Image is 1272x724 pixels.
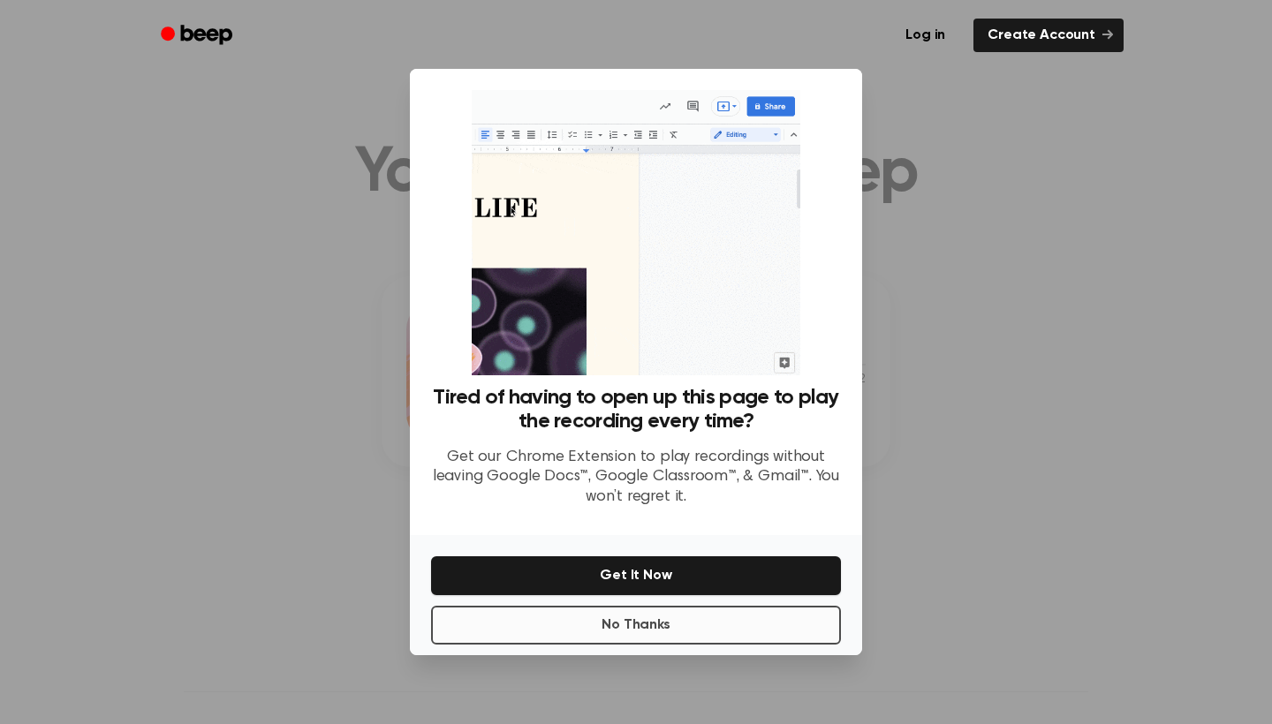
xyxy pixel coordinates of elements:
[973,19,1124,52] a: Create Account
[888,15,963,56] a: Log in
[431,556,841,595] button: Get It Now
[431,606,841,645] button: No Thanks
[472,90,799,375] img: Beep extension in action
[431,448,841,508] p: Get our Chrome Extension to play recordings without leaving Google Docs™, Google Classroom™, & Gm...
[431,386,841,434] h3: Tired of having to open up this page to play the recording every time?
[148,19,248,53] a: Beep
